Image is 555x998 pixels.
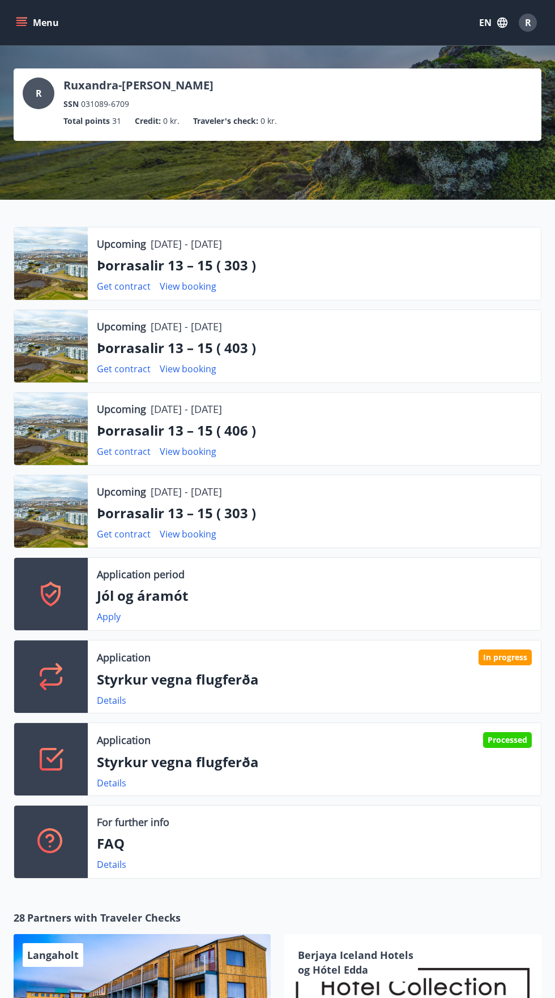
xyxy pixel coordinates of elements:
a: Get contract [97,363,151,375]
span: Langaholt [27,948,79,962]
p: [DATE] - [DATE] [151,319,222,334]
span: 031089-6709 [81,98,129,110]
p: Total points [63,115,110,127]
a: View booking [160,280,216,292]
p: Upcoming [97,236,146,251]
span: 28 [14,910,25,925]
a: View booking [160,528,216,540]
span: 0 kr. [163,115,180,127]
p: Upcoming [97,484,146,499]
p: Þorrasalir 13 – 15 ( 406 ) [97,421,532,440]
p: SSN [63,98,79,110]
span: 0 kr. [261,115,277,127]
a: View booking [160,363,216,375]
a: Details [97,694,126,707]
a: Apply [97,610,121,623]
p: FAQ [97,834,532,853]
p: For further info [97,815,169,829]
p: Þorrasalir 13 – 15 ( 403 ) [97,338,532,358]
span: Partners with Traveler Checks [27,910,181,925]
p: Application [97,733,151,747]
p: [DATE] - [DATE] [151,402,222,416]
a: Get contract [97,528,151,540]
p: Jól og áramót [97,586,532,605]
span: 31 [112,115,121,127]
p: Þorrasalir 13 – 15 ( 303 ) [97,256,532,275]
p: Styrkur vegna flugferða [97,752,532,772]
p: Þorrasalir 13 – 15 ( 303 ) [97,504,532,523]
a: Details [97,858,126,871]
p: Traveler's check : [193,115,258,127]
p: Upcoming [97,402,146,416]
p: [DATE] - [DATE] [151,484,222,499]
p: Ruxandra-[PERSON_NAME] [63,78,214,93]
p: Upcoming [97,319,146,334]
button: menu [14,12,63,33]
span: R [36,87,42,100]
span: R [525,16,531,29]
span: Berjaya Iceland Hotels og Hótel Edda [298,948,413,977]
div: In progress [479,649,532,665]
button: EN [475,12,512,33]
p: Styrkur vegna flugferða [97,670,532,689]
p: Application [97,650,151,665]
p: Application period [97,567,185,582]
a: View booking [160,445,216,458]
a: Get contract [97,445,151,458]
p: Credit : [135,115,161,127]
button: R [514,9,541,36]
a: Details [97,777,126,789]
p: [DATE] - [DATE] [151,236,222,251]
a: Get contract [97,280,151,292]
div: Processed [483,732,532,748]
